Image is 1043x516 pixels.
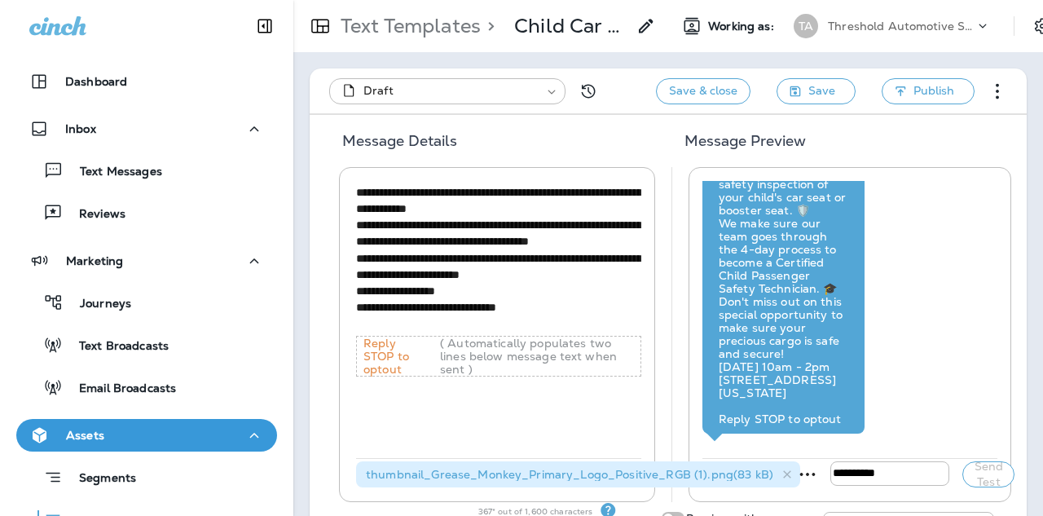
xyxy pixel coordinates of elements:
[719,165,848,426] div: Come by for a free safety inspection of your child's car seat or booster seat. 🛡️ We make sure ou...
[808,81,835,101] span: Save
[16,419,277,452] button: Assets
[665,128,1014,167] h5: Message Preview
[708,20,777,33] span: Working as:
[63,381,176,397] p: Email Broadcasts
[828,20,975,33] p: Threshold Automotive Service dba Grease Monkey
[356,461,800,487] div: thumbnail_Grease_Monkey_Primary_Logo_Positive_RGB (1).png(83 kB)
[66,429,104,442] p: Assets
[16,370,277,404] button: Email Broadcasts
[882,78,975,104] button: Publish
[514,14,627,38] p: Child Car Seat Broadcast
[913,81,954,101] span: Publish
[794,14,818,38] div: TA
[65,122,96,135] p: Inbox
[63,207,125,223] p: Reviews
[16,196,277,230] button: Reviews
[357,337,440,376] p: Reply STOP to optout
[16,153,277,187] button: Text Messages
[16,460,277,495] button: Segments
[729,461,759,487] p: Send from
[323,128,665,167] h5: Message Details
[64,165,162,180] p: Text Messages
[65,75,127,88] p: Dashboard
[66,254,123,267] p: Marketing
[656,78,750,104] button: Save & close
[63,471,136,487] p: Segments
[440,337,640,376] p: ( Automatically populates two lines below message text when sent )
[777,78,856,104] button: Save
[16,245,277,277] button: Marketing
[16,285,277,320] button: Journeys
[16,65,277,98] button: Dashboard
[63,339,169,355] p: Text Broadcasts
[363,82,394,99] span: Draft
[16,112,277,145] button: Inbox
[64,297,131,312] p: Journeys
[242,10,288,42] button: Collapse Sidebar
[572,75,605,108] button: View Changelog
[334,14,481,38] p: Text Templates
[366,467,773,482] span: thumbnail_Grease_Monkey_Primary_Logo_Positive_RGB (1).png ( 83 kB )
[16,328,277,362] button: Text Broadcasts
[481,14,495,38] p: >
